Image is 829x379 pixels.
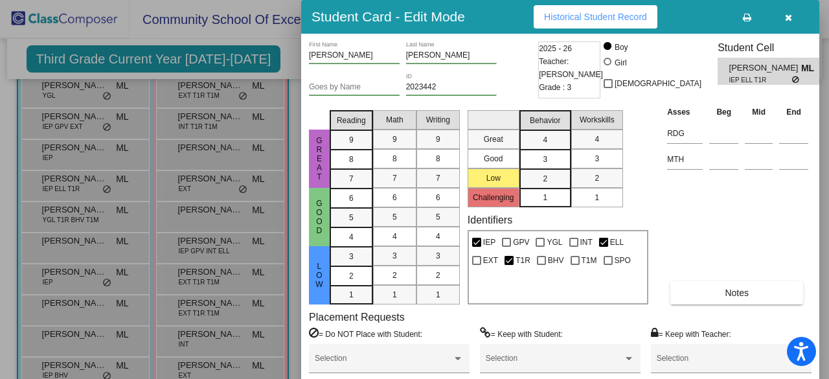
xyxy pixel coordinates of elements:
label: = Keep with Student: [480,327,563,340]
span: 9 [392,133,397,145]
span: 3 [595,153,599,165]
span: 1 [392,289,397,301]
span: 5 [349,212,354,224]
span: Notes [725,288,749,298]
span: IEP [483,235,495,250]
span: [PERSON_NAME] [729,62,801,75]
span: Great [313,136,325,181]
span: 1 [436,289,440,301]
span: 9 [349,134,354,146]
label: Identifiers [468,214,512,226]
label: = Do NOT Place with Student: [309,327,422,340]
span: 2 [543,173,547,185]
span: SPO [615,253,631,268]
span: ML [801,62,819,75]
span: 8 [436,153,440,165]
h3: Student Card - Edit Mode [312,8,465,25]
span: ELL [610,235,624,250]
div: Girl [614,57,627,69]
span: [DEMOGRAPHIC_DATA] [615,76,701,91]
span: 9 [436,133,440,145]
span: YGL [547,235,562,250]
span: 5 [436,211,440,223]
span: 3 [543,154,547,165]
span: Historical Student Record [544,12,647,22]
span: 2 [436,270,440,281]
button: Historical Student Record [534,5,657,29]
th: Mid [742,105,776,119]
span: Good [313,199,325,235]
span: 2025 - 26 [539,42,572,55]
span: T1M [582,253,597,268]
span: 3 [392,250,397,262]
span: 2 [349,270,354,282]
span: 6 [349,192,354,204]
span: GPV [513,235,529,250]
span: 4 [595,133,599,145]
span: EXT [483,253,498,268]
span: 5 [392,211,397,223]
span: Behavior [530,115,560,126]
span: 1 [543,192,547,203]
span: 3 [436,250,440,262]
span: 6 [436,192,440,203]
span: 8 [349,154,354,165]
label: = Keep with Teacher: [651,327,731,340]
span: 8 [392,153,397,165]
th: Beg [706,105,742,119]
span: T1R [516,253,530,268]
input: assessment [667,150,703,169]
span: 6 [392,192,397,203]
span: 7 [349,173,354,185]
th: End [776,105,812,119]
span: 2 [392,270,397,281]
span: Workskills [580,114,615,126]
span: 4 [349,231,354,243]
span: Grade : 3 [539,81,571,94]
span: 4 [436,231,440,242]
span: Teacher: [PERSON_NAME] [539,55,603,81]
span: INT [580,235,593,250]
span: 2 [595,172,599,184]
span: 3 [349,251,354,262]
span: 1 [595,192,599,203]
span: 4 [543,134,547,146]
span: Writing [426,114,450,126]
span: IEP ELL T1R [729,75,792,85]
span: Reading [337,115,366,126]
input: assessment [667,124,703,143]
span: Math [386,114,403,126]
span: Low [313,262,325,289]
span: 1 [349,289,354,301]
span: 7 [436,172,440,184]
button: Notes [670,281,803,304]
input: Enter ID [406,83,497,92]
label: Placement Requests [309,311,405,323]
input: goes by name [309,83,400,92]
span: 4 [392,231,397,242]
span: 7 [392,172,397,184]
th: Asses [664,105,706,119]
div: Boy [614,41,628,53]
span: BHV [548,253,564,268]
